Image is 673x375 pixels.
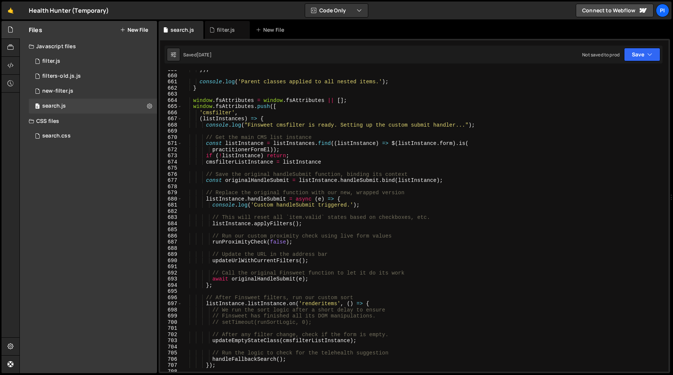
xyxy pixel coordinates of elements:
[183,52,212,58] div: Saved
[160,325,182,332] div: 701
[160,122,182,128] div: 668
[624,48,660,61] button: Save
[160,177,182,184] div: 677
[160,356,182,363] div: 706
[160,282,182,289] div: 694
[42,133,71,139] div: search.css
[576,4,654,17] a: Connect to Webflow
[42,103,66,109] div: search.js
[160,147,182,153] div: 672
[160,221,182,227] div: 684
[160,134,182,141] div: 670
[160,103,182,110] div: 665
[160,258,182,264] div: 690
[20,114,157,128] div: CSS files
[160,307,182,313] div: 698
[160,196,182,202] div: 680
[160,110,182,116] div: 666
[160,214,182,221] div: 683
[160,319,182,326] div: 700
[160,245,182,252] div: 688
[120,27,148,33] button: New File
[656,4,669,17] a: Pi
[42,73,81,80] div: filters-old.js.js
[160,288,182,295] div: 695
[305,4,368,17] button: Code Only
[160,140,182,147] div: 671
[160,251,182,258] div: 689
[160,73,182,79] div: 660
[42,58,60,65] div: filter.js
[20,39,157,54] div: Javascript files
[29,84,157,99] div: 16494/46184.js
[42,88,73,94] div: new-filter.js
[29,26,42,34] h2: Files
[170,26,194,34] div: search.js
[160,350,182,356] div: 705
[160,184,182,190] div: 678
[160,208,182,215] div: 682
[160,79,182,85] div: 661
[1,1,20,19] a: 🤙
[160,116,182,122] div: 667
[160,295,182,301] div: 696
[160,128,182,134] div: 669
[160,338,182,344] div: 703
[160,85,182,92] div: 662
[160,264,182,270] div: 691
[35,104,40,110] span: 0
[160,239,182,245] div: 687
[217,26,235,34] div: filter.js
[160,362,182,369] div: 707
[160,301,182,307] div: 697
[160,91,182,97] div: 663
[160,153,182,159] div: 673
[160,276,182,282] div: 693
[29,128,157,143] div: 16494/45743.css
[197,52,212,58] div: [DATE]
[160,171,182,178] div: 676
[160,202,182,208] div: 681
[256,26,287,34] div: New File
[160,227,182,233] div: 685
[160,159,182,165] div: 674
[160,344,182,350] div: 704
[29,99,157,114] div: 16494/45041.js
[160,332,182,338] div: 702
[29,6,109,15] div: Health Hunter (Temporary)
[160,369,182,375] div: 708
[582,52,620,58] div: Not saved to prod
[29,54,157,69] div: 16494/44708.js
[160,270,182,276] div: 692
[160,165,182,171] div: 675
[160,190,182,196] div: 679
[160,97,182,104] div: 664
[29,69,157,84] div: 16494/45764.js
[160,233,182,239] div: 686
[160,313,182,319] div: 699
